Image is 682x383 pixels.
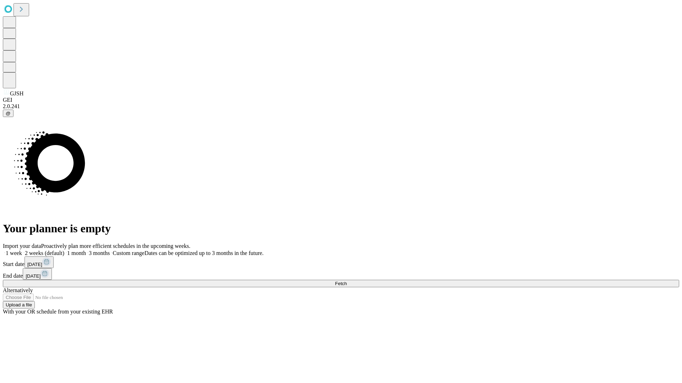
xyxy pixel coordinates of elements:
button: Upload a file [3,301,35,309]
span: 1 month [67,250,86,256]
span: Dates can be optimized up to 3 months in the future. [145,250,264,256]
span: GJSH [10,90,23,96]
div: 2.0.241 [3,103,679,110]
span: [DATE] [27,262,42,267]
span: [DATE] [26,273,40,279]
button: [DATE] [25,256,54,268]
div: Start date [3,256,679,268]
button: [DATE] [23,268,52,280]
span: Custom range [113,250,144,256]
span: 2 weeks (default) [25,250,64,256]
div: GEI [3,97,679,103]
span: 1 week [6,250,22,256]
span: @ [6,111,11,116]
div: End date [3,268,679,280]
span: With your OR schedule from your existing EHR [3,309,113,315]
span: Proactively plan more efficient schedules in the upcoming weeks. [41,243,190,249]
span: 3 months [89,250,110,256]
span: Import your data [3,243,41,249]
span: Alternatively [3,287,33,293]
h1: Your planner is empty [3,222,679,235]
span: Fetch [335,281,347,286]
button: Fetch [3,280,679,287]
button: @ [3,110,13,117]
